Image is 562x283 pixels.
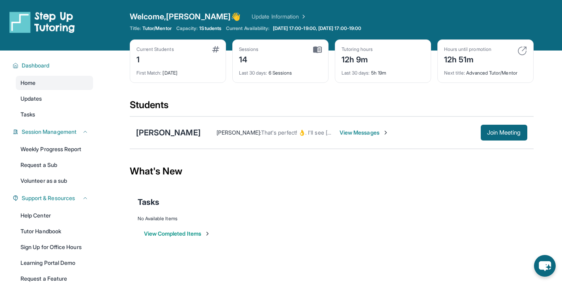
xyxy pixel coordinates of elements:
img: card [212,46,219,52]
a: Tasks [16,107,93,122]
div: Tutoring hours [342,46,373,52]
span: Current Availability: [226,25,269,32]
span: Title: [130,25,141,32]
div: Sessions [239,46,259,52]
button: Session Management [19,128,88,136]
a: Updates [16,92,93,106]
span: 1 Students [199,25,221,32]
span: That's perfect! 👌. I'll see [PERSON_NAME] at 3:30 pm. [261,129,399,136]
img: logo [9,11,75,33]
span: Last 30 days : [342,70,370,76]
span: Capacity: [176,25,198,32]
span: Join Meeting [487,130,521,135]
span: [PERSON_NAME] : [217,129,261,136]
button: Support & Resources [19,194,88,202]
img: card [517,46,527,56]
div: 14 [239,52,259,65]
span: Dashboard [22,62,50,69]
div: 1 [136,52,174,65]
div: 5h 19m [342,65,424,76]
button: View Completed Items [144,230,211,238]
img: Chevron-Right [383,129,389,136]
span: Tasks [21,111,35,118]
span: View Messages [340,129,389,137]
button: Join Meeting [481,125,527,141]
span: Next title : [444,70,465,76]
a: Volunteer as a sub [16,174,93,188]
button: chat-button [534,255,556,277]
img: Chevron Right [299,13,307,21]
div: Students [130,99,534,116]
span: [DATE] 17:00-19:00, [DATE] 17:00-19:00 [273,25,362,32]
a: [DATE] 17:00-19:00, [DATE] 17:00-19:00 [271,25,363,32]
span: Support & Resources [22,194,75,202]
a: Learning Portal Demo [16,256,93,270]
div: Advanced Tutor/Mentor [444,65,527,76]
div: What's New [130,154,534,189]
div: 12h 51m [444,52,491,65]
div: 6 Sessions [239,65,322,76]
div: No Available Items [138,216,526,222]
a: Help Center [16,208,93,223]
span: Welcome, [PERSON_NAME] 👋 [130,11,241,22]
span: Tutor/Mentor [142,25,172,32]
a: Sign Up for Office Hours [16,240,93,254]
div: [PERSON_NAME] [136,127,201,138]
span: Home [21,79,35,87]
span: Tasks [138,197,159,208]
a: Update Information [252,13,307,21]
span: Updates [21,95,42,103]
img: card [313,46,322,53]
a: Home [16,76,93,90]
div: Current Students [136,46,174,52]
button: Dashboard [19,62,88,69]
div: Hours until promotion [444,46,491,52]
a: Request a Sub [16,158,93,172]
a: Tutor Handbook [16,224,93,238]
span: First Match : [136,70,162,76]
span: Session Management [22,128,77,136]
div: [DATE] [136,65,219,76]
span: Last 30 days : [239,70,267,76]
div: 12h 9m [342,52,373,65]
a: Weekly Progress Report [16,142,93,156]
